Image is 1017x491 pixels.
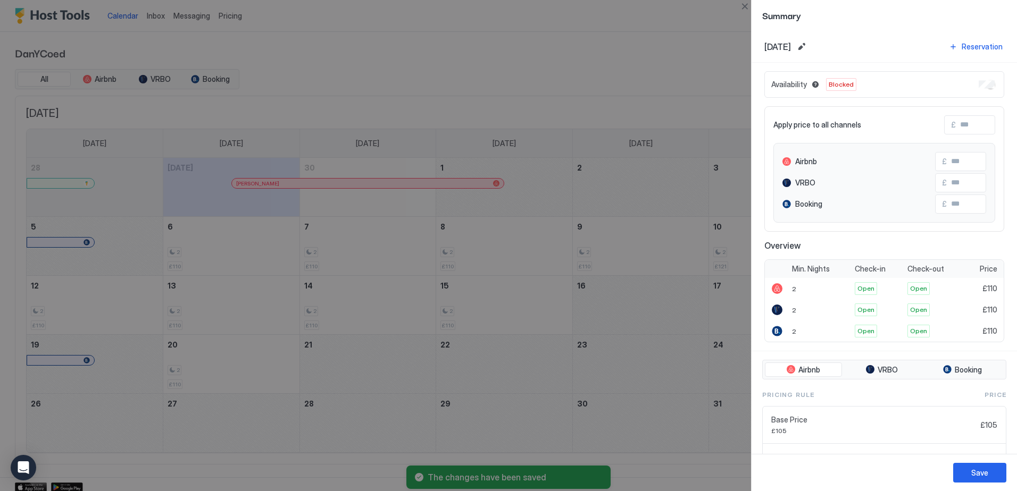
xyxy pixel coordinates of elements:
div: Reservation [962,41,1003,52]
span: Booking [955,365,982,375]
span: Base Price [771,415,976,425]
span: £ [942,178,947,188]
div: Open Intercom Messenger [11,455,36,480]
button: Reservation [947,39,1004,54]
span: Blocked [829,80,854,89]
span: Open [857,305,874,315]
span: Pricing Rule [762,390,814,400]
div: Save [971,467,988,478]
span: Overview [764,240,1004,251]
span: Open [910,305,927,315]
span: VRBO [878,365,898,375]
span: Min. Nights [792,264,830,274]
span: £105 [771,427,976,435]
span: Price [985,390,1006,400]
span: Open [857,326,874,336]
span: £ [942,199,947,209]
span: Airbnb [798,365,820,375]
button: Save [953,463,1006,482]
span: Booking [795,199,822,209]
button: Booking [921,362,1004,377]
span: £110 [982,284,997,293]
span: Check-in [855,264,886,274]
span: VRBO [795,178,815,188]
span: £ [942,157,947,166]
span: Summary [762,9,1006,22]
span: £ [951,120,956,130]
span: Open [910,326,927,336]
span: 2 [792,306,796,314]
span: Open [857,284,874,293]
span: Availability [771,80,807,89]
button: VRBO [844,362,920,377]
span: Price [980,264,997,274]
span: 2 [792,327,796,335]
button: Edit date range [795,40,808,53]
span: [DATE] [764,41,791,52]
span: Open [910,284,927,293]
span: Airbnb [795,157,817,166]
span: £110 [982,305,997,315]
span: +5% for the month of October [771,452,978,462]
button: Airbnb [765,362,842,377]
span: £110 [982,326,997,336]
span: £105 [980,420,997,430]
button: Blocked dates override all pricing rules and remain unavailable until manually unblocked [809,78,822,91]
span: 2 [792,285,796,293]
span: Apply price to all channels [773,120,861,130]
div: tab-group [762,360,1006,380]
span: Check-out [907,264,944,274]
